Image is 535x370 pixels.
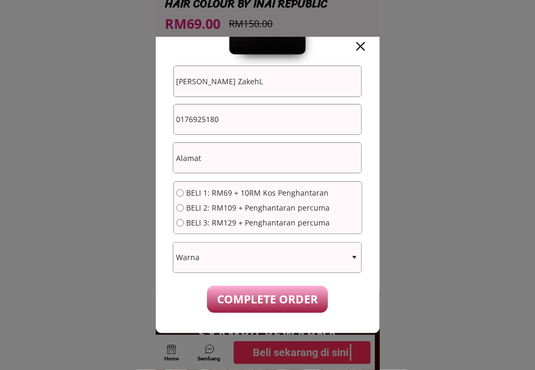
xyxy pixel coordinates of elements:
input: Alamat [173,143,361,173]
span: BELI 2: RM109 + Penghantaran percuma [187,204,330,212]
span: BELI 1: RM69 + 10RM Kos Penghantaran [187,189,330,197]
span: BELI 3: RM129 + Penghantaran percuma [187,219,330,227]
input: Nama [174,66,362,96]
input: Telefon [174,104,362,134]
p: COMPLETE ORDER [207,286,328,313]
